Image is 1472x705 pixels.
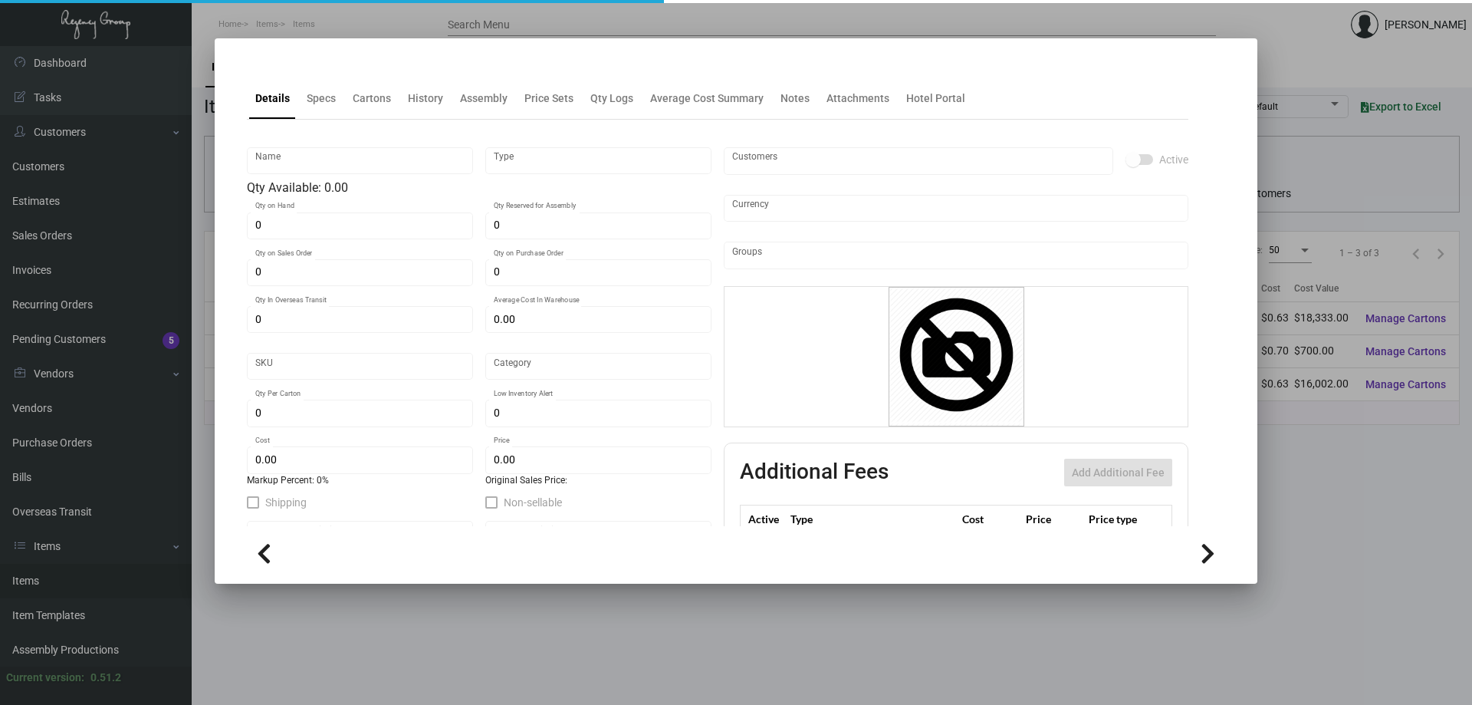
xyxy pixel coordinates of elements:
[958,506,1021,532] th: Cost
[460,91,508,107] div: Assembly
[504,493,562,512] span: Non-sellable
[90,670,121,686] div: 0.51.2
[353,91,391,107] div: Cartons
[732,155,1106,167] input: Add new..
[650,91,764,107] div: Average Cost Summary
[524,91,573,107] div: Price Sets
[6,670,84,686] div: Current version:
[1022,506,1085,532] th: Price
[408,91,443,107] div: History
[1159,150,1188,169] span: Active
[741,506,787,532] th: Active
[255,91,290,107] div: Details
[1072,466,1165,479] span: Add Additional Fee
[732,249,1181,262] input: Add new..
[780,91,810,107] div: Notes
[590,91,633,107] div: Qty Logs
[1064,459,1172,486] button: Add Additional Fee
[247,179,711,197] div: Qty Available: 0.00
[307,91,336,107] div: Specs
[826,91,889,107] div: Attachments
[787,506,958,532] th: Type
[1085,506,1154,532] th: Price type
[740,459,889,486] h2: Additional Fees
[906,91,965,107] div: Hotel Portal
[265,493,307,512] span: Shipping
